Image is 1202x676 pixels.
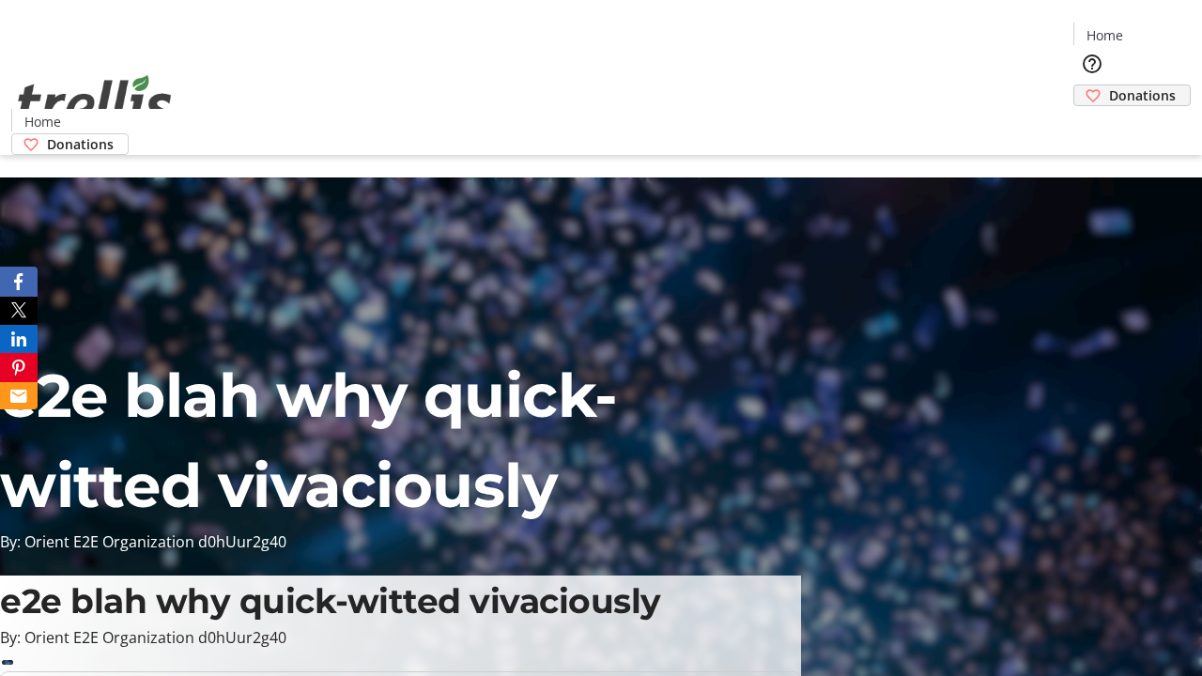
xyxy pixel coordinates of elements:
button: Cart [1073,106,1111,144]
a: Home [1074,25,1134,45]
button: Help [1073,45,1111,83]
a: Donations [1073,84,1191,106]
a: Home [12,112,72,131]
span: Home [24,112,61,131]
a: Donations [11,133,129,155]
img: Orient E2E Organization d0hUur2g40's Logo [11,54,178,148]
span: Home [1086,25,1123,45]
span: Donations [47,134,114,154]
span: Donations [1109,85,1176,105]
